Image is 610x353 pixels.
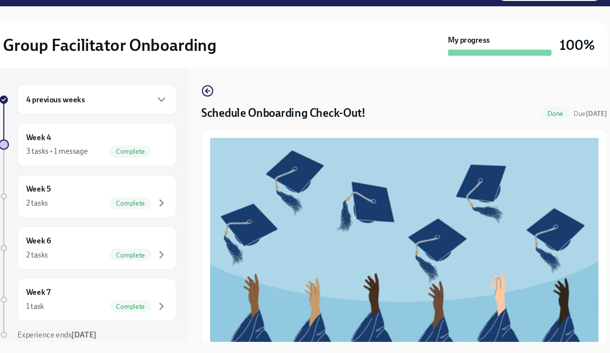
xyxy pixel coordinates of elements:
div: 2 tasks [49,207,69,217]
div: 1 task [49,304,66,314]
strong: My progress [445,54,484,64]
span: Complete [128,209,166,216]
a: Week 62 tasksComplete [23,234,190,274]
h6: Week 7 [49,290,72,301]
span: Complete [128,160,166,167]
a: Week 71 taskComplete [23,282,190,323]
div: 4 previous weeks [41,101,190,129]
h3: 100% [550,55,583,73]
h2: Group Facilitator Onboarding [27,54,228,74]
div: 2 tasks [49,256,69,265]
span: August 23rd, 2025 10:00 [563,123,594,132]
strong: [DATE] [574,124,594,131]
h6: Week 4 [49,145,73,156]
a: Week 52 tasksComplete [23,185,190,226]
span: Complete [128,257,166,264]
div: 3 tasks • 1 message [49,159,107,168]
h4: Schedule Onboarding Check-Out! [214,120,368,135]
span: Due [563,124,594,131]
img: CharlieHealth [19,6,71,21]
span: Complete [128,305,166,313]
strong: [DATE] [92,331,115,340]
span: Done [532,124,559,131]
h6: Week 6 [49,242,73,253]
h6: Week 5 [49,193,72,204]
h6: 4 previous weeks [49,110,104,120]
a: Week 43 tasks • 1 messageComplete [23,137,190,177]
span: Experience ends [41,331,115,340]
